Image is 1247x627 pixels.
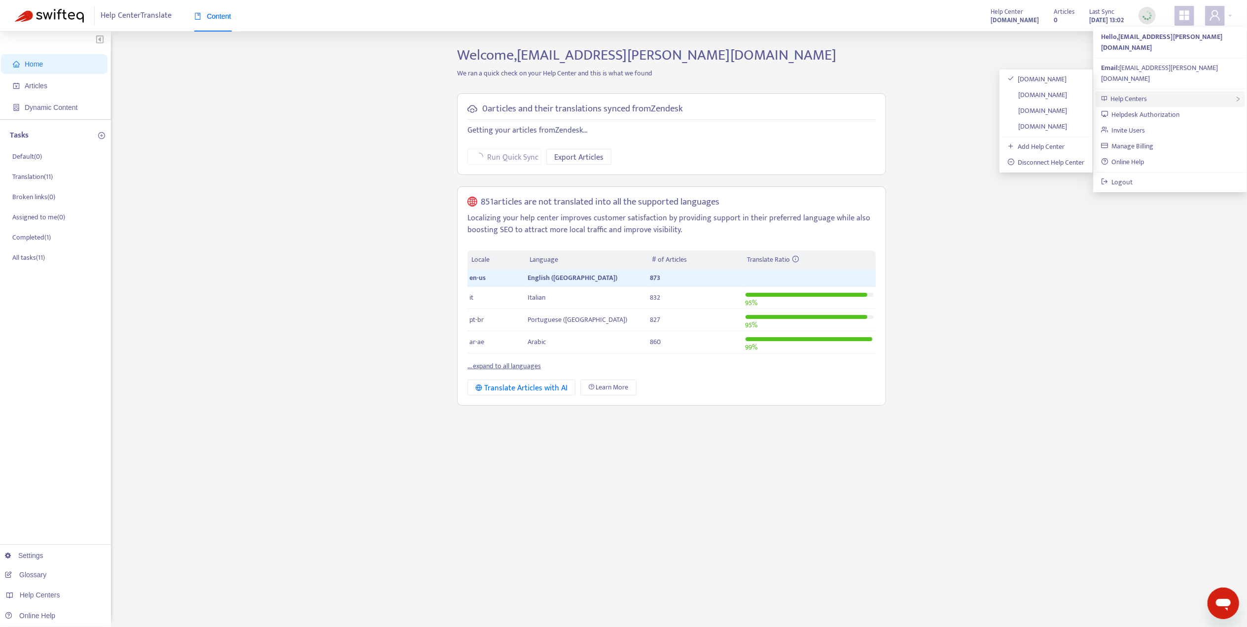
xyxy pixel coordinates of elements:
[746,319,758,331] span: 95 %
[1101,63,1239,84] div: [EMAIL_ADDRESS][PERSON_NAME][DOMAIN_NAME]
[1101,109,1180,120] a: Helpdesk Authorization
[475,382,568,394] div: Translate Articles with AI
[1054,6,1074,17] span: Articles
[1089,15,1124,26] strong: [DATE] 13:02
[5,552,43,559] a: Settings
[481,197,720,208] h5: 851 articles are not translated into all the supported languages
[1110,93,1147,104] span: Help Centers
[650,272,660,283] span: 873
[469,292,473,303] span: it
[1007,105,1068,116] a: [DOMAIN_NAME]
[467,197,477,208] span: global
[467,212,876,236] p: Localizing your help center improves customer satisfaction by providing support in their preferre...
[12,232,51,243] p: Completed ( 1 )
[98,132,105,139] span: plus-circle
[1208,588,1239,619] iframe: Button to launch messaging window
[526,250,648,270] th: Language
[528,272,617,283] span: English ([GEOGRAPHIC_DATA])
[467,360,541,372] a: ... expand to all languages
[650,314,660,325] span: 827
[1007,121,1068,132] a: [DOMAIN_NAME]
[474,151,485,162] span: loading
[746,297,758,309] span: 95 %
[650,336,661,348] span: 860
[528,314,627,325] span: Portuguese ([GEOGRAPHIC_DATA])
[1007,141,1065,152] a: Add Help Center
[596,382,629,393] span: Learn More
[1089,6,1114,17] span: Last Sync
[25,60,43,68] span: Home
[648,250,743,270] th: # of Articles
[991,15,1039,26] strong: [DOMAIN_NAME]
[469,272,486,283] span: en-us
[13,104,20,111] span: container
[194,12,231,20] span: Content
[101,6,172,25] span: Help Center Translate
[528,336,546,348] span: Arabic
[1101,31,1222,53] strong: Hello, [EMAIL_ADDRESS][PERSON_NAME][DOMAIN_NAME]
[467,250,526,270] th: Locale
[746,342,758,353] span: 99 %
[12,252,45,263] p: All tasks ( 11 )
[1101,62,1119,73] strong: Email:
[25,104,77,111] span: Dynamic Content
[991,6,1023,17] span: Help Center
[1101,125,1145,136] a: Invite Users
[546,149,611,165] button: Export Articles
[650,292,660,303] span: 832
[1101,156,1144,168] a: Online Help
[1101,176,1133,188] a: Logout
[15,9,84,23] img: Swifteq
[1007,89,1068,101] a: [DOMAIN_NAME]
[13,82,20,89] span: account-book
[194,13,201,20] span: book
[469,336,484,348] span: ar-ae
[467,104,477,114] span: cloud-sync
[457,43,836,68] span: Welcome, [EMAIL_ADDRESS][PERSON_NAME][DOMAIN_NAME]
[5,571,46,579] a: Glossary
[748,254,872,265] div: Translate Ratio
[5,612,55,620] a: Online Help
[469,314,484,325] span: pt-br
[467,125,876,137] p: Getting your articles from Zendesk ...
[467,380,575,395] button: Translate Articles with AI
[1141,9,1153,22] img: sync_loading.0b5143dde30e3a21642e.gif
[12,212,65,222] p: Assigned to me ( 0 )
[554,151,604,164] span: Export Articles
[467,149,541,165] button: Run Quick Sync
[1235,96,1241,102] span: right
[1054,15,1058,26] strong: 0
[1007,157,1085,168] a: Disconnect Help Center
[1178,9,1190,21] span: appstore
[482,104,683,115] h5: 0 articles and their translations synced from Zendesk
[12,151,42,162] p: Default ( 0 )
[13,61,20,68] span: home
[12,172,53,182] p: Translation ( 11 )
[991,14,1039,26] a: [DOMAIN_NAME]
[450,68,893,78] p: We ran a quick check on your Help Center and this is what we found
[580,380,637,395] a: Learn More
[1209,9,1221,21] span: user
[1101,140,1154,152] a: Manage Billing
[12,192,55,202] p: Broken links ( 0 )
[528,292,545,303] span: Italian
[25,82,47,90] span: Articles
[10,130,29,141] p: Tasks
[20,591,60,599] span: Help Centers
[487,151,538,164] span: Run Quick Sync
[1007,73,1067,85] a: [DOMAIN_NAME]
